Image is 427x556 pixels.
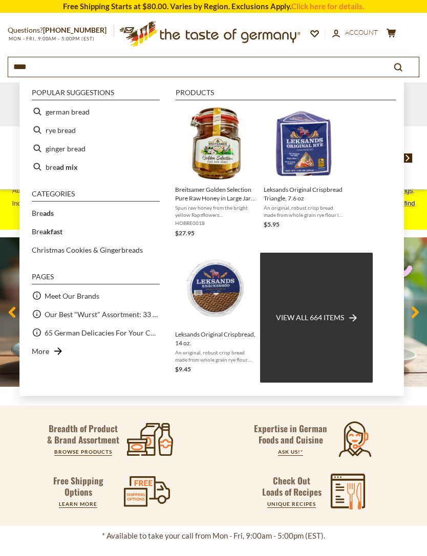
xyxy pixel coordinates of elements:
[175,365,191,373] span: $9.45
[45,308,160,320] a: Our Best "Wurst" Assortment: 33 Choices For The Grillabend
[8,36,95,41] span: MON - FRI, 9:00AM - 5:00PM (EST)
[176,89,395,100] li: Products
[28,121,164,139] li: rye bread
[43,209,54,217] b: ads
[46,423,120,446] p: Breadth of Product & Brand Assortment
[59,501,97,507] a: LEARN MORE
[28,323,164,342] li: 65 German Delicacies For Your Charcuterie Board
[28,204,164,222] li: Breads
[260,102,348,242] li: Leksands Original Crispbread Triangle, 7.6 oz
[260,252,373,383] li: View all 664 items
[264,204,344,218] span: An original, robust crisp bread made from whole grain rye flour in a convenient and unique triang...
[175,204,255,218] span: Spun raw honey from the bright yellow Rapsflowers ([GEOGRAPHIC_DATA]). A delicious and healthy sp...
[28,158,164,176] li: bread mix
[32,89,160,100] li: Popular suggestions
[45,327,160,339] a: 65 German Delicacies For Your Charcuterie Board
[12,187,415,220] span: August, the golden crown of summer! Enjoy your ice cream on a sun-drenched afternoon with unique ...
[43,26,106,34] a: [PHONE_NUMBER]
[264,106,344,238] a: Leksands Original Crispbread TriangleLeksands Original Crispbread Triangle, 7.6 ozAn original, ro...
[264,220,280,228] span: $5.95
[267,106,341,181] img: Leksands Original Crispbread Triangle
[43,227,62,236] b: akfast
[28,102,164,121] li: german bread
[28,222,164,240] li: Breakfast
[175,185,255,203] span: Breitsamer Golden Selection Pure Raw Honey in Large Jar 35.2 oz
[54,449,112,455] a: BROWSE PRODUCTS
[56,161,78,173] b: ad mix
[171,102,260,242] li: Breitsamer Golden Selection Pure Raw Honey in Large Jar 35.2 oz
[8,24,114,37] p: Questions?
[28,240,164,259] li: Christmas Cookies & Gingerbreads
[175,349,255,363] span: An original, robust crisp bread made from whole grain rye flour. Perfect for your smorgasbord or ...
[32,190,160,202] li: Categories
[32,226,62,237] a: Breakfast
[171,247,260,379] li: Leksands Original Crispbread, 14 oz.
[276,312,344,323] span: View all 664 items
[32,207,54,219] a: Breads
[28,139,164,158] li: ginger bread
[264,185,344,203] span: Leksands Original Crispbread Triangle, 7.6 oz
[28,342,164,360] li: More
[278,449,303,455] a: ASK US!*
[291,2,364,11] a: Click here for details.
[19,79,404,396] div: Instant Search Results
[178,251,252,325] img: Leksands Original Crispbread, 14 oz
[267,501,316,507] a: UNIQUE RECIPES
[28,305,164,323] li: Our Best "Wurst" Assortment: 33 Choices For The Grillabend
[262,475,322,498] p: Check Out Loads of Recipes
[332,27,378,38] a: Account
[45,475,112,498] p: Free Shipping Options
[175,251,255,374] a: Leksands Original Crispbread, 14 ozLeksands Original Crispbread, 14 oz.An original, robust crisp ...
[45,290,99,302] a: Meet Our Brands
[175,330,255,347] span: Leksands Original Crispbread, 14 oz.
[28,286,164,305] li: Meet Our Brands
[175,219,255,227] span: HOBRE0018
[403,153,413,163] img: next arrow
[345,28,378,36] span: Account
[254,423,328,446] p: Expertise in German Foods and Cuisine
[32,273,160,284] li: Pages
[175,106,255,238] a: Breitsamer Golden Selection Pure Raw Honey in Large Jar 35.2 ozSpun raw honey from the bright yel...
[32,244,143,256] a: Christmas Cookies & Gingerbreads
[175,229,195,237] span: $27.95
